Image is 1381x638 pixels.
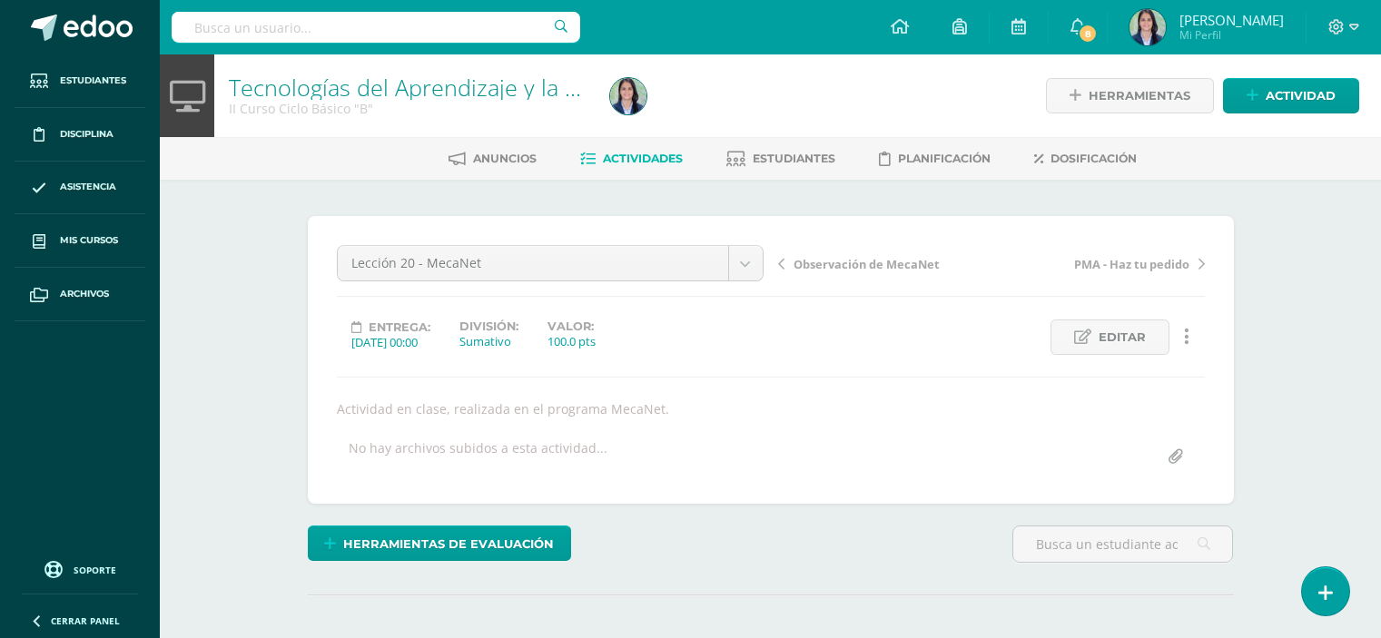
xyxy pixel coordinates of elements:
[580,144,683,173] a: Actividades
[1046,78,1214,113] a: Herramientas
[229,100,588,117] div: II Curso Ciclo Básico 'B'
[449,144,537,173] a: Anuncios
[1179,27,1284,43] span: Mi Perfil
[60,180,116,194] span: Asistencia
[610,78,646,114] img: 62e92574996ec88c99bdf881e5f38441.png
[1074,256,1189,272] span: PMA - Haz tu pedido
[547,319,596,333] label: Valor:
[1034,144,1137,173] a: Dosificación
[15,162,145,215] a: Asistencia
[991,254,1205,272] a: PMA - Haz tu pedido
[459,319,518,333] label: División:
[338,246,763,280] a: Lección 20 - MecaNet
[1013,526,1232,562] input: Busca un estudiante aquí...
[51,614,120,627] span: Cerrar panel
[1179,11,1284,29] span: [PERSON_NAME]
[473,152,537,165] span: Anuncios
[1223,78,1359,113] a: Actividad
[603,152,683,165] span: Actividades
[1266,79,1336,113] span: Actividad
[229,72,862,103] a: Tecnologías del Aprendizaje y la Comunicación: Computación
[308,525,571,561] a: Herramientas de evaluación
[343,527,554,561] span: Herramientas de evaluación
[369,320,430,334] span: Entrega:
[547,333,596,349] div: 100.0 pts
[879,144,991,173] a: Planificación
[1129,9,1166,45] img: 62e92574996ec88c99bdf881e5f38441.png
[172,12,580,43] input: Busca un usuario...
[60,74,126,88] span: Estudiantes
[15,268,145,321] a: Archivos
[1078,24,1098,44] span: 8
[1099,320,1146,354] span: Editar
[229,74,588,100] h1: Tecnologías del Aprendizaje y la Comunicación: Computación
[351,334,430,350] div: [DATE] 00:00
[349,439,607,475] div: No hay archivos subidos a esta actividad...
[1051,152,1137,165] span: Dosificación
[22,556,138,581] a: Soporte
[60,233,118,248] span: Mis cursos
[351,246,715,280] span: Lección 20 - MecaNet
[60,287,109,301] span: Archivos
[15,108,145,162] a: Disciplina
[726,144,835,173] a: Estudiantes
[74,564,116,576] span: Soporte
[898,152,991,165] span: Planificación
[15,214,145,268] a: Mis cursos
[330,400,1212,417] div: Actividad en clase, realizada en el programa MecaNet.
[15,54,145,108] a: Estudiantes
[60,127,113,142] span: Disciplina
[1089,79,1190,113] span: Herramientas
[753,152,835,165] span: Estudiantes
[794,256,940,272] span: Observación de MecaNet
[778,254,991,272] a: Observación de MecaNet
[459,333,518,349] div: Sumativo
